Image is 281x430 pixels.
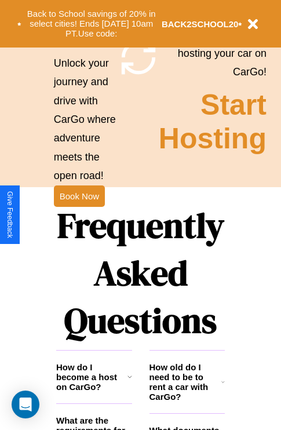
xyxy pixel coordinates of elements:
[6,191,14,238] div: Give Feedback
[54,54,118,185] p: Unlock your journey and drive with CarGo where adventure meets the open road!
[12,391,39,418] div: Open Intercom Messenger
[162,19,239,29] b: BACK2SCHOOL20
[54,185,105,207] button: Book Now
[159,88,267,155] h2: Start Hosting
[56,362,127,392] h3: How do I become a host on CarGo?
[56,196,225,350] h1: Frequently Asked Questions
[149,362,222,402] h3: How old do I need to be to rent a car with CarGo?
[21,6,162,42] button: Back to School savings of 20% in select cities! Ends [DATE] 10am PT.Use code:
